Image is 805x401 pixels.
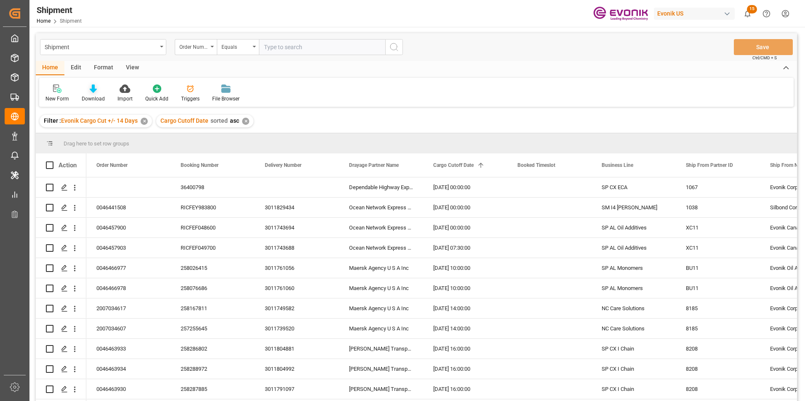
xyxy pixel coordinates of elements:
div: RICFEF048600 [171,218,255,237]
div: Equals [221,41,250,51]
input: Type to search [259,39,385,55]
div: 3011761056 [255,258,339,278]
span: Business Line [602,162,633,168]
div: 3011829434 [255,198,339,217]
div: NC Care Solutions [592,319,676,338]
div: 8208 [676,359,760,379]
div: 3011739520 [255,319,339,338]
span: Drag here to set row groups [64,140,129,147]
div: 3011791097 [255,379,339,399]
div: [PERSON_NAME] Transportation Inc [339,359,423,379]
div: 257255645 [171,319,255,338]
div: BU11 [676,278,760,298]
div: 0046466977 [86,258,171,278]
a: Home [37,18,51,24]
button: Help Center [757,4,776,23]
div: 0046463930 [86,379,171,399]
div: Maersk Agency U S A Inc [339,278,423,298]
div: Maersk Agency U S A Inc [339,319,423,338]
div: ✕ [242,118,249,125]
div: Press SPACE to select this row. [36,298,86,319]
button: search button [385,39,403,55]
div: SP CX I Chain [592,359,676,379]
div: SP CX ECA [592,177,676,197]
div: Dependable Highway Express [339,177,423,197]
span: Ship From Partner ID [686,162,733,168]
div: Order Number [179,41,208,51]
div: XC11 [676,238,760,258]
div: 0046463933 [86,339,171,359]
div: Format [88,61,120,75]
div: Ocean Network Express PTE Ltd [339,218,423,237]
div: Maersk Agency U S A Inc [339,258,423,278]
div: [DATE] 00:00:00 [423,198,507,217]
div: Ocean Network Express PTE Ltd [339,198,423,217]
div: Triggers [181,95,200,103]
div: 3011804881 [255,339,339,359]
div: 3011743688 [255,238,339,258]
div: SP AL Monomers [592,258,676,278]
button: Evonik US [654,5,738,21]
div: Press SPACE to select this row. [36,238,86,258]
div: 0046441508 [86,198,171,217]
button: open menu [40,39,166,55]
div: View [120,61,145,75]
div: 0046457900 [86,218,171,237]
div: 0046457903 [86,238,171,258]
div: [PERSON_NAME] Transportation Inc [339,339,423,359]
div: Download [82,95,105,103]
div: Action [59,161,77,169]
div: RICFEF049700 [171,238,255,258]
div: 258288972 [171,359,255,379]
div: [DATE] 07:30:00 [423,238,507,258]
div: [DATE] 14:00:00 [423,298,507,318]
div: 3011804992 [255,359,339,379]
div: 258167811 [171,298,255,318]
div: NC Care Solutions [592,298,676,318]
span: Booking Number [181,162,219,168]
div: Press SPACE to select this row. [36,339,86,359]
div: RICFEY983800 [171,198,255,217]
button: open menu [217,39,259,55]
div: Shipment [37,4,82,16]
div: 8208 [676,379,760,399]
span: Cargo Cutoff Date [433,162,474,168]
div: [DATE] 16:00:00 [423,359,507,379]
span: asc [230,117,239,124]
div: Edit [64,61,88,75]
div: Shipment [45,41,157,52]
div: 8185 [676,298,760,318]
div: 1038 [676,198,760,217]
div: 1067 [676,177,760,197]
span: Filter : [44,117,61,124]
div: 3011749582 [255,298,339,318]
div: Press SPACE to select this row. [36,359,86,379]
div: XC11 [676,218,760,237]
div: Press SPACE to select this row. [36,319,86,339]
div: 258286802 [171,339,255,359]
div: [PERSON_NAME] Transportation Inc [339,379,423,399]
div: Home [36,61,64,75]
span: Cargo Cutoff Date [160,117,208,124]
div: SP AL Oil Additives [592,218,676,237]
div: [DATE] 14:00:00 [423,319,507,338]
div: Press SPACE to select this row. [36,218,86,238]
div: [DATE] 10:00:00 [423,278,507,298]
div: [DATE] 16:00:00 [423,379,507,399]
div: [DATE] 16:00:00 [423,339,507,359]
span: Delivery Number [265,162,301,168]
div: 36400798 [171,177,255,197]
div: SP AL Oil Additives [592,238,676,258]
span: sorted [211,117,228,124]
div: 2007034617 [86,298,171,318]
div: 8208 [676,339,760,359]
div: Quick Add [145,95,168,103]
div: [DATE] 10:00:00 [423,258,507,278]
div: Import [117,95,133,103]
div: 258076686 [171,278,255,298]
div: SP CX I Chain [592,379,676,399]
span: Booked Timeslot [517,162,555,168]
div: 2007034607 [86,319,171,338]
span: 15 [747,5,757,13]
div: Press SPACE to select this row. [36,379,86,399]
